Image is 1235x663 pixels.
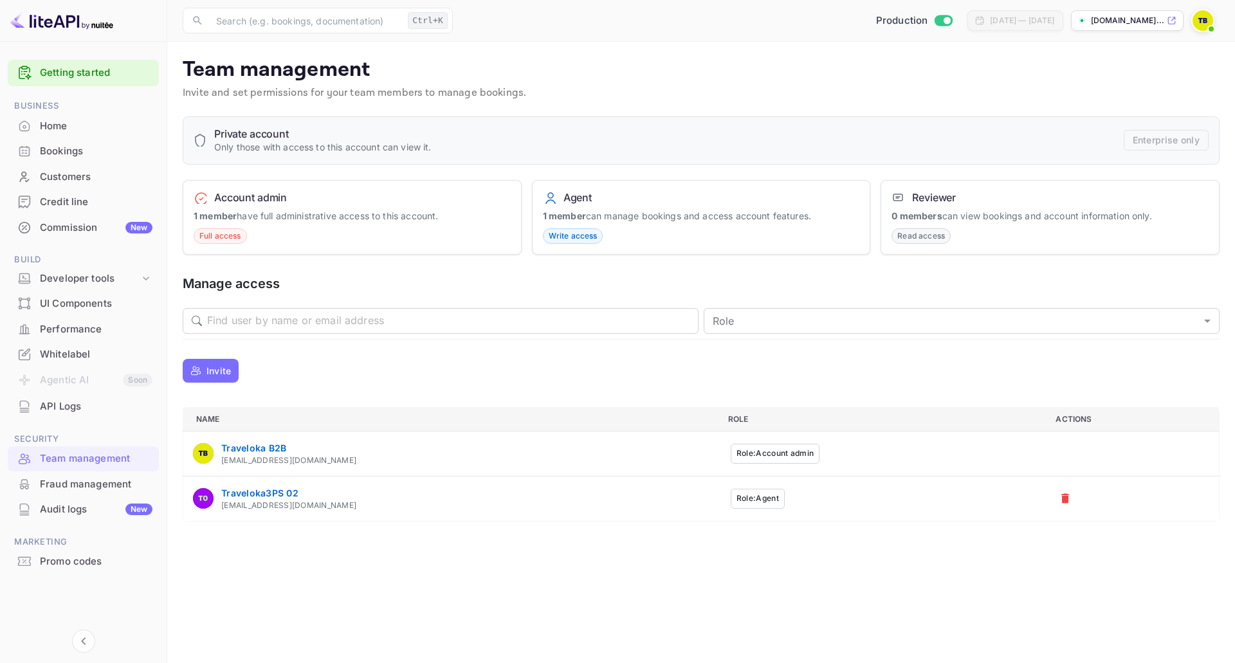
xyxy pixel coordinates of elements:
[8,549,159,573] a: Promo codes
[183,86,1220,101] p: Invite and set permissions for your team members to manage bookings.
[208,8,403,33] input: Search (e.g. bookings, documentation)
[8,432,159,446] span: Security
[8,99,159,113] span: Business
[221,441,356,455] div: Traveloka B2B
[8,268,159,290] div: Developer tools
[8,139,159,164] div: Bookings
[40,144,152,159] div: Bookings
[1193,10,1213,31] img: Traveloka B2B
[194,209,511,223] p: have full administrative access to this account.
[40,347,152,362] div: Whitelabel
[40,66,152,80] a: Getting started
[40,502,152,517] div: Audit logs
[408,12,448,29] div: Ctrl+K
[221,455,356,466] div: [EMAIL_ADDRESS][DOMAIN_NAME]
[183,57,1220,83] p: Team management
[8,165,159,188] a: Customers
[8,317,159,342] div: Performance
[183,275,1220,293] h5: Manage access
[40,451,152,466] div: Team management
[183,359,239,383] button: Invite
[72,630,95,653] button: Collapse navigation
[1091,15,1164,26] p: [DOMAIN_NAME]...
[8,342,159,367] div: Whitelabel
[8,342,159,366] a: Whitelabel
[8,190,159,213] a: Credit line
[8,394,159,419] div: API Logs
[8,215,159,241] div: CommissionNew
[892,230,950,242] span: Read access
[125,222,152,233] div: New
[8,114,159,138] a: Home
[8,317,159,341] a: Performance
[731,444,819,464] button: Role:Account admin
[193,488,214,509] img: Traveloka3PS 02
[40,296,152,311] div: UI Components
[731,489,785,509] button: Role:Agent
[8,114,159,139] div: Home
[214,191,287,204] h6: Account admin
[40,119,152,134] div: Home
[125,504,152,515] div: New
[876,14,928,28] span: Production
[8,291,159,315] a: UI Components
[543,210,586,221] strong: 1 member
[892,210,942,221] strong: 0 members
[8,472,159,496] a: Fraud management
[183,407,1220,522] table: a dense table
[8,139,159,163] a: Bookings
[871,14,958,28] div: Switch to Sandbox mode
[990,15,1054,26] div: [DATE] — [DATE]
[1045,407,1219,431] th: Actions
[207,308,699,334] input: Find user by name or email address
[40,271,140,286] div: Developer tools
[544,230,603,242] span: Write access
[8,497,159,522] div: Audit logsNew
[193,443,214,464] img: Traveloka B2B
[214,140,432,154] p: Only those with access to this account can view it.
[40,477,152,492] div: Fraud management
[221,500,356,511] div: [EMAIL_ADDRESS][DOMAIN_NAME]
[543,209,860,223] p: can manage bookings and access account features.
[8,190,159,215] div: Credit line
[183,407,718,431] th: Name
[563,191,592,204] h6: Agent
[40,322,152,337] div: Performance
[8,472,159,497] div: Fraud management
[718,407,1046,431] th: Role
[8,497,159,521] a: Audit logsNew
[221,486,356,500] div: Traveloka3PS 02
[8,446,159,470] a: Team management
[8,215,159,239] a: CommissionNew
[194,210,237,221] strong: 1 member
[912,191,956,204] h6: Reviewer
[8,253,159,267] span: Build
[40,195,152,210] div: Credit line
[8,394,159,418] a: API Logs
[892,209,1209,223] p: can view bookings and account information only.
[8,165,159,190] div: Customers
[8,446,159,471] div: Team management
[8,60,159,86] div: Getting started
[40,221,152,235] div: Commission
[40,170,152,185] div: Customers
[8,291,159,316] div: UI Components
[40,399,152,414] div: API Logs
[194,230,246,242] span: Full access
[214,127,432,140] h6: Private account
[8,549,159,574] div: Promo codes
[10,10,113,31] img: LiteAPI logo
[8,535,159,549] span: Marketing
[40,554,152,569] div: Promo codes
[206,364,231,377] p: Invite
